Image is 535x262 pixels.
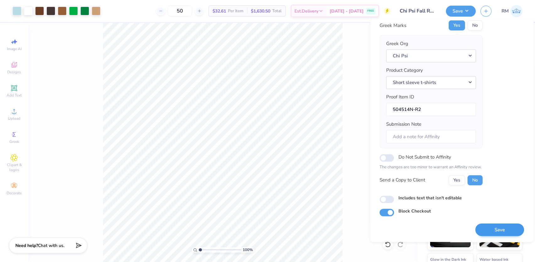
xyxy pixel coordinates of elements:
[330,8,364,14] span: [DATE] - [DATE]
[510,5,522,17] img: Roberta Manuel
[449,175,465,185] button: Yes
[398,194,462,201] label: Includes text that isn't editable
[7,93,22,98] span: Add Text
[475,223,524,236] button: Save
[243,247,253,253] span: 100 %
[501,5,522,17] a: RM
[251,8,270,14] span: $1,630.50
[7,46,22,51] span: Image AI
[449,20,465,30] button: Yes
[228,8,243,14] span: Per Item
[386,121,421,128] label: Submission Note
[395,5,441,17] input: Untitled Design
[380,22,406,29] div: Greek Marks
[9,139,19,144] span: Greek
[380,164,483,170] p: The changes are too minor to warrant an Affinity review.
[386,40,408,47] label: Greek Org
[467,175,483,185] button: No
[3,162,25,172] span: Clipart & logos
[398,208,431,214] label: Block Checkout
[7,70,21,75] span: Designs
[295,8,318,14] span: Est. Delivery
[168,5,192,17] input: – –
[38,243,64,249] span: Chat with us.
[386,130,476,143] input: Add a note for Affinity
[467,20,483,30] button: No
[380,176,425,184] div: Send a Copy to Client
[386,49,476,62] button: Chi Psi
[386,93,414,101] label: Proof Item ID
[386,76,476,88] button: Short sleeve t-shirts
[213,8,226,14] span: $32.61
[7,191,22,196] span: Decorate
[367,9,374,13] span: FREE
[272,8,282,14] span: Total
[398,153,451,161] label: Do Not Submit to Affinity
[501,8,509,15] span: RM
[446,6,476,17] button: Save
[386,67,423,74] label: Product Category
[15,243,38,249] strong: Need help?
[8,116,20,121] span: Upload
